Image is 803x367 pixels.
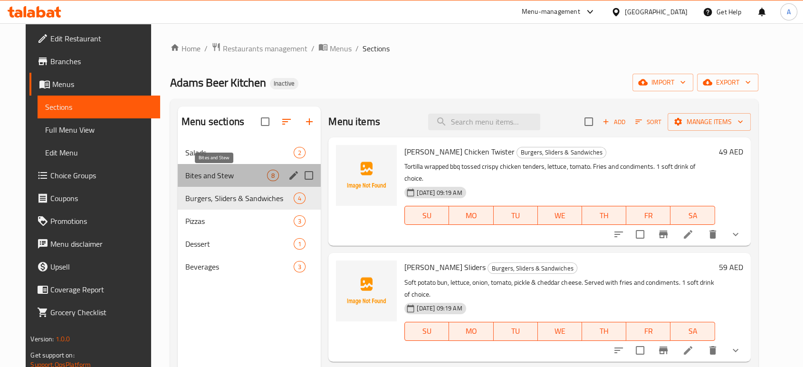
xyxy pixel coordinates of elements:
span: Burgers, Sliders & Sandwiches [185,193,294,204]
h2: Menu sections [182,115,244,129]
span: MO [453,209,489,222]
span: Choice Groups [50,170,152,181]
p: Soft potato bun, lettuce, onion, tomato, pickle & cheddar cheese. Served with fries and condiment... [404,277,715,300]
button: TU [494,322,538,341]
button: delete [701,339,724,362]
a: Edit Restaurant [29,27,160,50]
a: Menus [318,42,352,55]
span: Full Menu View [45,124,152,135]
button: SA [670,322,715,341]
button: WE [538,322,582,341]
a: Promotions [29,210,160,232]
span: Select all sections [255,112,275,132]
a: Menus [29,73,160,96]
p: Tortilla wrapped bbq tossed crispy chicken tenders, lettuce, tomato. Fries and condiments. 1 soft... [404,161,715,184]
div: items [267,170,279,181]
span: TU [497,324,534,338]
span: Branches [50,56,152,67]
div: Pizzas3 [178,210,321,232]
span: SU [409,209,445,222]
span: [DATE] 09:19 AM [413,188,466,197]
span: 3 [294,262,305,271]
span: [PERSON_NAME] Chicken Twister [404,145,515,159]
span: [PERSON_NAME] Sliders [404,260,486,274]
span: Burgers, Sliders & Sandwiches [488,263,577,274]
div: Menu-management [522,6,580,18]
span: Sections [363,43,390,54]
button: TU [494,206,538,225]
span: Add [601,116,627,127]
button: Add [599,115,629,129]
button: sort-choices [607,339,630,362]
span: Edit Restaurant [50,33,152,44]
button: FR [626,322,670,341]
button: edit [287,168,301,183]
h6: 59 AED [719,261,743,274]
span: Pizzas [185,215,294,227]
img: Adam’S Chicken Twister [336,145,397,206]
span: A [787,7,791,17]
button: Add section [298,110,321,133]
a: Choice Groups [29,164,160,187]
button: show more [724,223,747,246]
span: Select to update [630,340,650,360]
span: Add item [599,115,629,129]
span: WE [542,324,578,338]
nav: Menu sections [178,137,321,282]
span: Burgers, Sliders & Sandwiches [517,147,606,158]
span: Sort items [629,115,668,129]
a: Sections [38,96,160,118]
a: Menu disclaimer [29,232,160,255]
span: Grocery Checklist [50,307,152,318]
button: MO [449,322,493,341]
button: WE [538,206,582,225]
div: Salads2 [178,141,321,164]
button: Branch-specific-item [652,223,675,246]
h6: 49 AED [719,145,743,158]
span: 2 [294,148,305,157]
div: Burgers, Sliders & Sandwiches [516,147,606,158]
span: Bites and Stew [185,170,267,181]
button: TH [582,322,626,341]
div: Burgers, Sliders & Sandwiches [488,262,577,274]
span: SA [674,324,711,338]
button: Sort [633,115,664,129]
nav: breadcrumb [170,42,758,55]
h2: Menu items [328,115,380,129]
span: FR [630,209,667,222]
div: items [294,147,306,158]
span: import [640,77,686,88]
button: TH [582,206,626,225]
span: Menus [52,78,152,90]
button: Branch-specific-item [652,339,675,362]
span: Restaurants management [223,43,307,54]
span: Salads [185,147,294,158]
div: [GEOGRAPHIC_DATA] [625,7,688,17]
a: Coverage Report [29,278,160,301]
a: Grocery Checklist [29,301,160,324]
span: Version: [30,333,54,345]
span: 4 [294,194,305,203]
button: MO [449,206,493,225]
span: Menus [330,43,352,54]
span: SA [674,209,711,222]
div: items [294,261,306,272]
button: Manage items [668,113,751,131]
span: Select to update [630,224,650,244]
span: 8 [268,171,278,180]
span: TH [586,209,622,222]
span: export [705,77,751,88]
div: Burgers, Sliders & Sandwiches4 [178,187,321,210]
a: Edit Menu [38,141,160,164]
span: Promotions [50,215,152,227]
a: Upsell [29,255,160,278]
span: Dessert [185,238,294,250]
li: / [204,43,208,54]
a: Home [170,43,201,54]
img: Adam’S Sliders [336,261,397,321]
span: Adams Beer Kitchen [170,72,266,93]
a: Edit menu item [682,345,694,356]
span: FR [630,324,667,338]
